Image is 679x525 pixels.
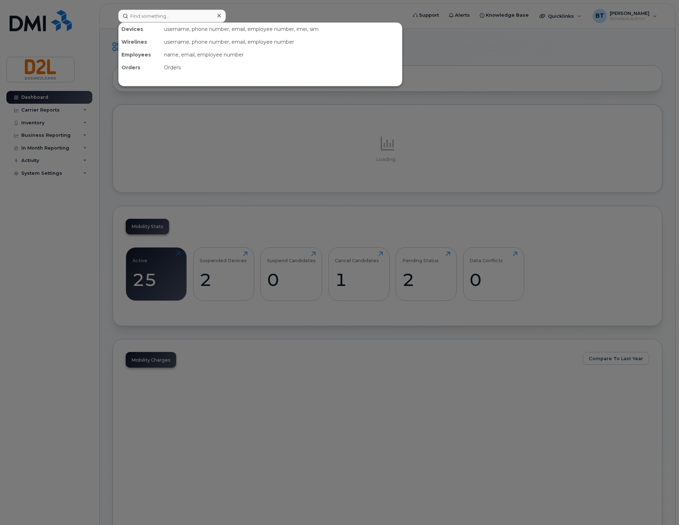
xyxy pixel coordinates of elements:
[161,23,402,36] div: username, phone number, email, employee number, imei, sim
[119,48,161,61] div: Employees
[119,36,161,48] div: Wirelines
[119,23,161,36] div: Devices
[161,36,402,48] div: username, phone number, email, employee number
[119,61,161,74] div: Orders
[161,61,402,74] div: Orders
[161,48,402,61] div: name, email, employee number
